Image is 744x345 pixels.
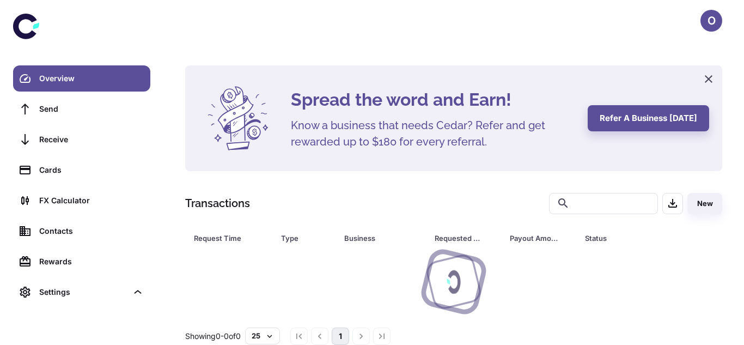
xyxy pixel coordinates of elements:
h4: Spread the word and Earn! [291,87,575,113]
span: Type [281,231,331,246]
a: Rewards [13,249,150,275]
nav: pagination navigation [289,328,392,345]
div: Settings [39,286,127,298]
div: Settings [13,279,150,305]
h5: Know a business that needs Cedar? Refer and get rewarded up to $180 for every referral. [291,117,563,150]
button: O [700,10,722,32]
div: Send [39,103,144,115]
div: FX Calculator [39,195,144,207]
a: Send [13,96,150,122]
a: Cards [13,157,150,183]
span: Status [585,231,677,246]
a: Overview [13,65,150,92]
div: Contacts [39,225,144,237]
span: Requested Amount [435,231,497,246]
div: Request Time [194,231,254,246]
span: Request Time [194,231,268,246]
div: Rewards [39,256,144,268]
div: Receive [39,134,144,146]
h1: Transactions [185,195,250,211]
button: 25 [245,328,280,344]
div: Requested Amount [435,231,483,246]
div: Type [281,231,317,246]
div: Overview [39,72,144,84]
button: page 1 [332,328,349,345]
a: Contacts [13,218,150,244]
p: Showing 0-0 of 0 [185,330,241,342]
a: Receive [13,126,150,153]
div: Cards [39,164,144,176]
div: Status [585,231,663,246]
span: Payout Amount [510,231,572,246]
button: Refer a business [DATE] [588,105,709,131]
button: New [687,193,722,214]
div: Payout Amount [510,231,558,246]
a: FX Calculator [13,187,150,214]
